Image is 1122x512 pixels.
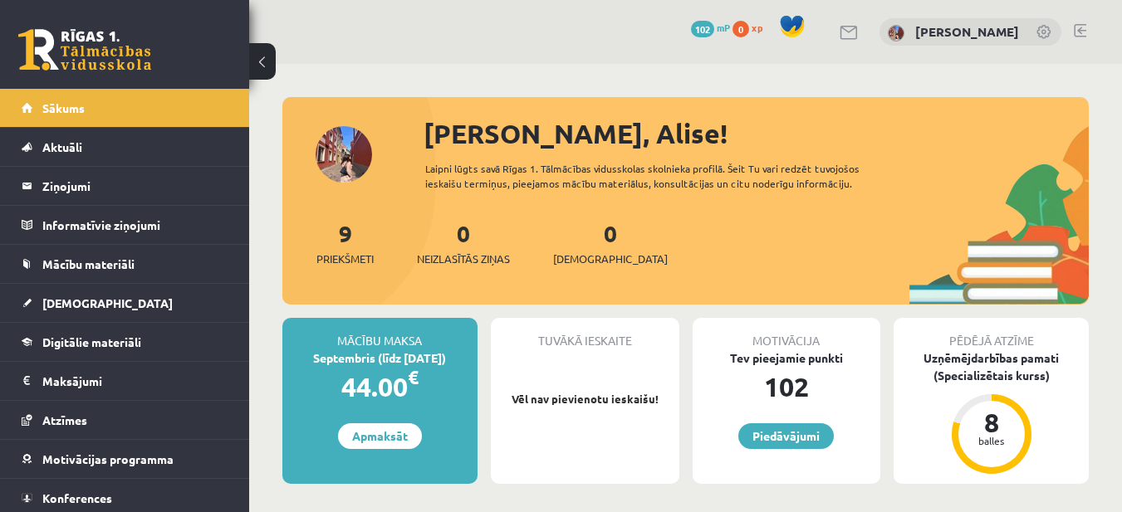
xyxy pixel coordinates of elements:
span: [DEMOGRAPHIC_DATA] [553,251,668,267]
span: [DEMOGRAPHIC_DATA] [42,295,173,310]
div: Tev pieejamie punkti [693,349,881,367]
div: Septembris (līdz [DATE]) [282,349,478,367]
a: [DEMOGRAPHIC_DATA] [22,284,228,322]
span: Motivācijas programma [42,451,174,466]
a: Uzņēmējdarbības pamati (Specializētais kurss) 8 balles [894,349,1089,476]
a: Informatīvie ziņojumi [22,206,228,244]
div: balles [967,436,1017,446]
p: Vēl nav pievienotu ieskaišu! [499,391,671,407]
span: Atzīmes [42,412,87,427]
legend: Maksājumi [42,362,228,400]
span: Aktuāli [42,139,82,154]
span: 102 [691,21,714,37]
legend: Informatīvie ziņojumi [42,206,228,244]
a: Piedāvājumi [738,423,834,449]
div: [PERSON_NAME], Alise! [424,114,1089,154]
span: Konferences [42,490,112,505]
a: Atzīmes [22,401,228,439]
legend: Ziņojumi [42,167,228,205]
a: Mācību materiāli [22,245,228,283]
a: 9Priekšmeti [316,218,374,267]
span: xp [752,21,762,34]
div: Pēdējā atzīme [894,318,1089,349]
a: Aktuāli [22,128,228,166]
div: 44.00 [282,367,478,407]
div: Uzņēmējdarbības pamati (Specializētais kurss) [894,349,1089,384]
span: 0 [732,21,749,37]
div: 102 [693,367,881,407]
a: Sākums [22,89,228,127]
span: Digitālie materiāli [42,334,141,349]
span: Neizlasītās ziņas [417,251,510,267]
img: Alise Veženkova [888,25,904,41]
a: Apmaksāt [338,423,422,449]
div: Motivācija [693,318,881,349]
a: 102 mP [691,21,730,34]
a: 0 xp [732,21,771,34]
a: Motivācijas programma [22,440,228,478]
a: Rīgas 1. Tālmācības vidusskola [18,29,151,71]
a: 0Neizlasītās ziņas [417,218,510,267]
div: Laipni lūgts savā Rīgas 1. Tālmācības vidusskolas skolnieka profilā. Šeit Tu vari redzēt tuvojošo... [425,161,909,191]
a: [PERSON_NAME] [915,23,1019,40]
div: Tuvākā ieskaite [491,318,679,349]
a: Maksājumi [22,362,228,400]
span: mP [717,21,730,34]
span: Sākums [42,100,85,115]
span: Mācību materiāli [42,256,135,271]
div: Mācību maksa [282,318,478,349]
a: Digitālie materiāli [22,323,228,361]
span: € [408,365,419,389]
span: Priekšmeti [316,251,374,267]
a: 0[DEMOGRAPHIC_DATA] [553,218,668,267]
a: Ziņojumi [22,167,228,205]
div: 8 [967,409,1017,436]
